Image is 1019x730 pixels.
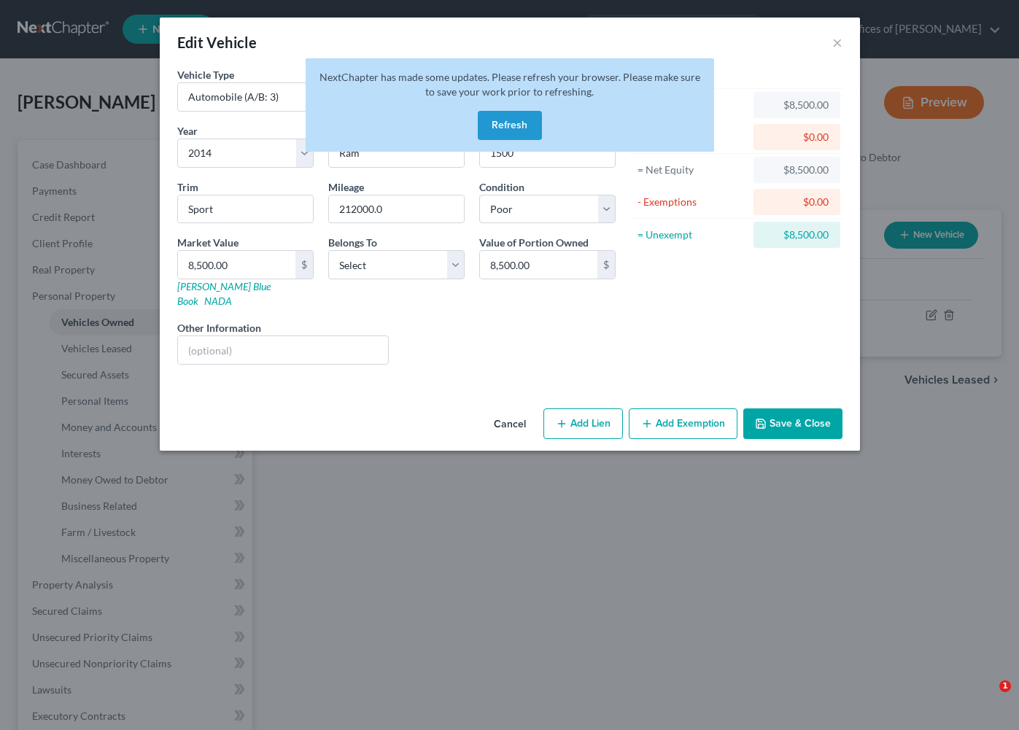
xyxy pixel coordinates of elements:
div: $0.00 [765,130,829,144]
a: [PERSON_NAME] Blue Book [177,280,271,307]
label: Condition [479,179,524,195]
div: $ [597,251,615,279]
div: = Net Equity [638,163,748,177]
label: Trim [177,179,198,195]
button: × [832,34,842,51]
div: $0.00 [765,195,829,209]
span: 1 [999,680,1011,692]
div: Edit Vehicle [177,32,257,53]
div: = Unexempt [638,228,748,242]
button: Save & Close [743,408,842,439]
label: Value of Portion Owned [479,235,589,250]
label: Mileage [328,179,364,195]
div: $ [295,251,313,279]
iframe: Intercom live chat [969,680,1004,715]
button: Add Exemption [629,408,737,439]
a: NADA [204,295,232,307]
input: ex. LS, LT, etc [178,195,313,223]
label: Year [177,123,198,139]
input: 0.00 [480,251,597,279]
span: NextChapter has made some updates. Please refresh your browser. Please make sure to save your wor... [319,71,700,98]
label: Market Value [177,235,239,250]
button: Add Lien [543,408,623,439]
label: Other Information [177,320,261,335]
button: Cancel [482,410,538,439]
div: $8,500.00 [765,228,829,242]
input: (optional) [178,336,389,364]
div: $8,500.00 [765,98,829,112]
label: Vehicle Type [177,67,234,82]
button: Refresh [478,111,542,140]
div: $8,500.00 [765,163,829,177]
input: 0.00 [178,251,295,279]
span: Belongs To [328,236,377,249]
div: - Exemptions [638,195,748,209]
input: -- [329,195,464,223]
